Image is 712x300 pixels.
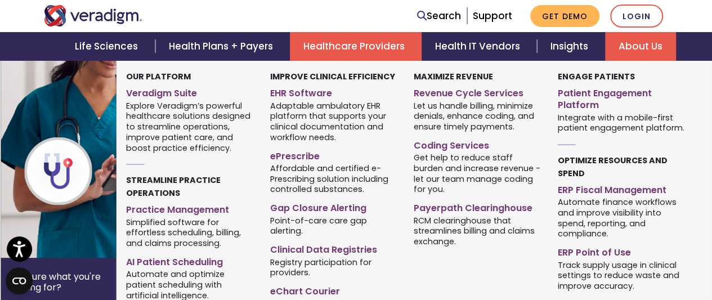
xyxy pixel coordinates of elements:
img: Veradigm logo [44,5,142,26]
span: Automate finance workflows and improve visibility into spend, reporting, and compliance. [558,196,685,239]
a: EHR Software [270,83,397,100]
a: Health Plans + Payers [155,32,290,61]
span: RCM clearinghouse that streamlines billing and claims exchange. [414,214,541,247]
strong: Improve Clinical Efficiency [270,71,395,82]
strong: Engage Patients [558,71,635,82]
span: Affordable and certified e-Prescribing solution including controlled substances. [270,162,397,195]
a: Patient Engagement Platform [558,83,685,111]
strong: Maximize Revenue [414,71,493,82]
a: AI Patient Scheduling [126,252,253,268]
a: Get Demo [530,5,599,27]
strong: Our Platform [126,71,191,82]
strong: Streamline Practice Operations [126,174,221,199]
span: Simplified software for effortless scheduling, billing, and claims processing. [126,216,253,249]
a: Clinical Data Registries [270,240,397,256]
span: Registry participation for providers. [270,256,397,278]
a: ERP Fiscal Management [558,180,685,196]
a: Veradigm Suite [126,83,253,100]
p: Not sure what you're looking for? [10,271,108,293]
span: Get help to reduce staff burden and increase revenue - let our team manage coding for you. [414,152,541,195]
a: Health IT Vendors [422,32,537,61]
a: Insights [537,32,605,61]
span: Explore Veradigm’s powerful healthcare solutions designed to streamline operations, improve patie... [126,100,253,153]
span: Integrate with a mobile-first patient engagement platform. [558,111,685,133]
a: About Us [605,32,676,61]
span: Track supply usage in clinical settings to reduce waste and improve accuracy. [558,259,685,292]
a: Support [473,9,512,23]
button: Open CMP widget [6,267,33,294]
a: Practice Management [126,200,253,216]
a: Login [610,5,663,28]
span: Let us handle billing, minimize denials, enhance coding, and ensure timely payments. [414,100,541,132]
a: Payerpath Clearinghouse [414,198,541,214]
span: Adaptable ambulatory EHR platform that supports your clinical documentation and workflow needs. [270,100,397,142]
a: ePrescribe [270,146,397,163]
a: Search [417,8,461,24]
a: Gap Closure Alerting [270,198,397,214]
strong: Optimize Resources and Spend [558,155,668,179]
a: Healthcare Providers [290,32,422,61]
img: Healthcare Provider [1,61,182,258]
a: ERP Point of Use [558,243,685,259]
a: eChart Courier [270,281,397,298]
a: Life Sciences [61,32,155,61]
a: Coding Services [414,136,541,152]
a: Revenue Cycle Services [414,83,541,100]
span: Point-of-care care gap alerting. [270,214,397,236]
